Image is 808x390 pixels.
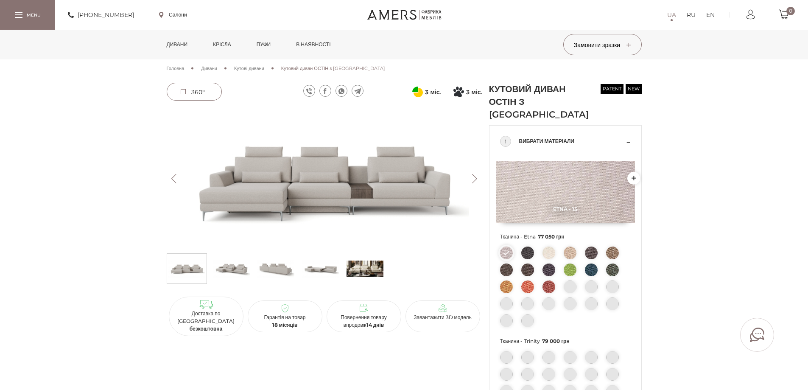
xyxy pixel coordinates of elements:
[500,336,631,347] span: Тканина - Trinity
[167,108,482,249] img: Кутовий диван ОСТІН з тумбою -0
[302,256,339,281] img: Кутовий диван ОСТІН з тумбою s-3
[172,310,240,333] p: Доставка по [GEOGRAPHIC_DATA]
[167,65,185,72] a: Головна
[160,30,194,59] a: Дивани
[167,83,222,101] a: 360°
[234,65,264,72] a: Кутові дивани
[489,83,587,121] h1: Кутовий диван ОСТІН з [GEOGRAPHIC_DATA]
[68,10,134,20] a: [PHONE_NUMBER]
[412,87,423,97] svg: Оплата частинами від ПриватБанку
[563,34,642,55] button: Замовити зразки
[167,174,182,183] button: Previous
[207,30,237,59] a: Крісла
[251,314,319,329] p: Гарантія на товар
[466,87,482,97] span: 3 міс.
[786,7,795,15] span: 0
[538,233,565,240] span: 77 050 грн
[250,30,277,59] a: Пуфи
[347,256,383,281] img: s_
[519,136,624,146] span: Вибрати матеріали
[601,84,623,94] span: patent
[257,256,294,281] img: Кутовий диван ОСТІН з тумбою s-2
[366,322,384,328] b: 14 днів
[272,322,298,328] b: 18 місяців
[191,88,205,96] span: 360°
[425,87,441,97] span: 3 міс.
[190,325,223,332] b: безкоштовна
[201,65,217,72] a: Дивани
[167,65,185,71] span: Головна
[687,10,696,20] a: RU
[467,174,482,183] button: Next
[168,256,205,281] img: Кутовий диван ОСТІН з тумбою s-0
[159,11,187,19] a: Салони
[500,136,511,147] div: 1
[574,41,631,49] span: Замовити зразки
[496,206,635,212] span: Etna - 15
[409,314,477,321] p: Завантажити 3D модель
[234,65,264,71] span: Кутові дивани
[336,85,347,97] a: whatsapp
[290,30,337,59] a: в наявності
[453,87,464,97] svg: Покупка частинами від Монобанку
[213,256,250,281] img: Кутовий диван ОСТІН з тумбою s-1
[352,85,363,97] a: telegram
[201,65,217,71] span: Дивани
[706,10,715,20] a: EN
[330,314,398,329] p: Повернення товару впродовж
[496,161,635,223] img: Etna - 15
[500,231,631,242] span: Тканина - Etna
[542,338,570,344] span: 79 000 грн
[303,85,315,97] a: viber
[626,84,642,94] span: new
[667,10,676,20] a: UA
[319,85,331,97] a: facebook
